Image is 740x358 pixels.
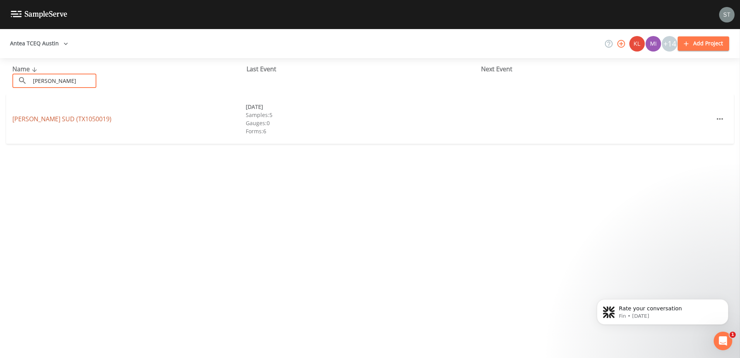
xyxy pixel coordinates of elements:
button: Add Project [678,36,729,51]
div: Samples: 5 [246,111,479,119]
div: +14 [662,36,677,52]
button: Antea TCEQ Austin [7,36,71,51]
div: Gauges: 0 [246,119,479,127]
img: 9c4450d90d3b8045b2e5fa62e4f92659 [629,36,645,52]
img: a1ea4ff7c53760f38bef77ef7c6649bf [646,36,661,52]
img: 8315ae1e0460c39f28dd315f8b59d613 [719,7,735,22]
div: Last Event [247,64,481,74]
span: 1 [730,332,736,338]
div: Miriaha Caddie [645,36,661,52]
iframe: Intercom live chat [714,332,732,350]
div: Forms: 6 [246,127,479,135]
div: [DATE] [246,103,479,111]
div: Next Event [481,64,715,74]
div: Kler Teran [629,36,645,52]
img: logo [11,11,67,18]
span: Name [12,65,39,73]
iframe: Intercom notifications message [585,283,740,337]
input: Search Projects [30,74,96,88]
a: [PERSON_NAME] SUD (TX1050019) [12,115,111,123]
